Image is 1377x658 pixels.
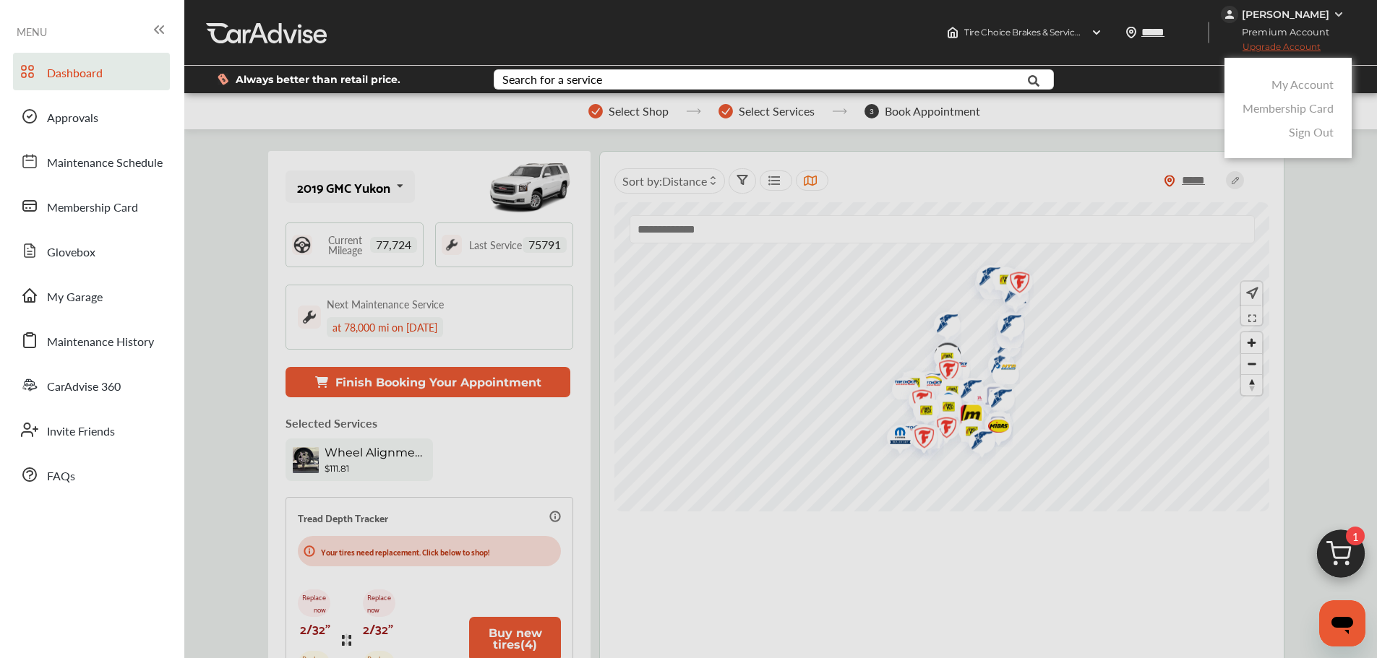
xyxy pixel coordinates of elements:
[47,288,103,307] span: My Garage
[1271,76,1334,92] a: My Account
[13,321,170,359] a: Maintenance History
[47,378,121,397] span: CarAdvise 360
[13,366,170,404] a: CarAdvise 360
[13,232,170,269] a: Glovebox
[13,53,170,90] a: Dashboard
[13,187,170,225] a: Membership Card
[1319,600,1365,646] iframe: Button to launch messaging window
[47,109,98,128] span: Approvals
[47,467,75,486] span: FAQs
[236,74,400,85] span: Always better than retail price.
[1306,523,1376,592] img: cart_icon.3d0951e8.svg
[218,73,228,85] img: dollor_label_vector.a70140d1.svg
[47,333,154,352] span: Maintenance History
[13,411,170,449] a: Invite Friends
[1346,527,1365,545] span: 1
[47,243,95,262] span: Glovebox
[47,199,138,217] span: Membership Card
[502,74,602,85] div: Search for a service
[47,154,163,173] span: Maintenance Schedule
[1289,124,1334,140] a: Sign Out
[47,64,103,83] span: Dashboard
[47,423,115,441] span: Invite Friends
[13,142,170,180] a: Maintenance Schedule
[13,277,170,314] a: My Garage
[13,98,170,135] a: Approvals
[1243,100,1334,116] a: Membership Card
[13,456,170,493] a: FAQs
[17,26,47,38] span: MENU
